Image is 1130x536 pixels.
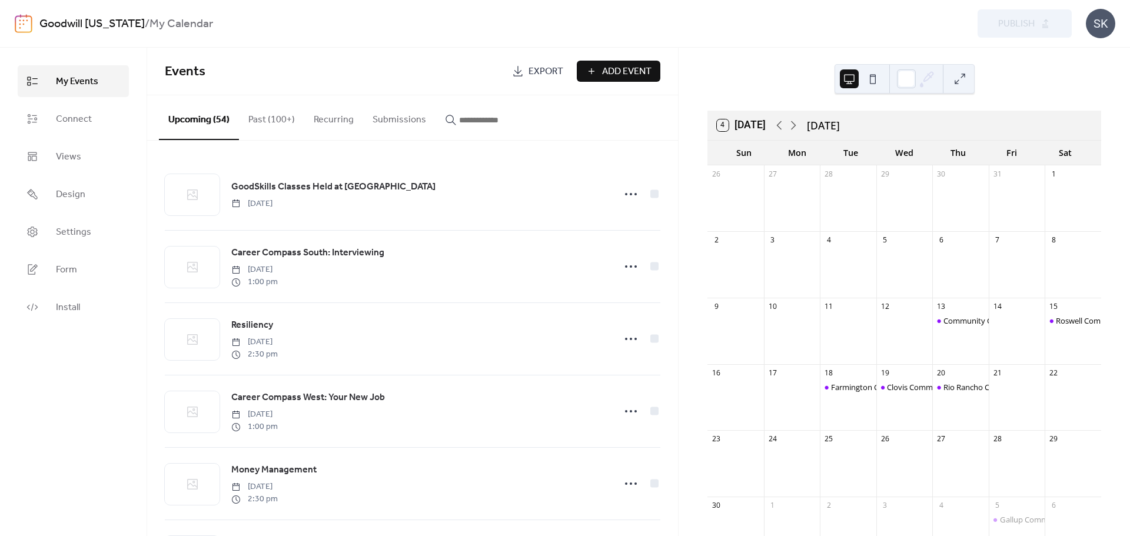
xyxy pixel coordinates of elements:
div: Wed [878,141,931,165]
span: 2:30 pm [231,348,278,361]
div: Clovis Community Career Fair [876,382,933,392]
div: Gallup Community Career Fair [989,514,1045,525]
div: 8 [1049,235,1059,245]
b: / [145,13,149,35]
div: 6 [1049,500,1059,510]
div: Tue [824,141,878,165]
img: logo [15,14,32,33]
div: 9 [712,302,722,312]
div: 30 [712,500,722,510]
span: [DATE] [231,198,272,210]
div: SK [1086,9,1115,38]
span: Views [56,150,81,164]
div: [DATE] [807,118,840,133]
div: 22 [1049,368,1059,378]
div: 19 [880,368,890,378]
div: 25 [824,434,834,444]
span: 1:00 pm [231,421,278,433]
div: 15 [1049,302,1059,312]
div: Rio Rancho Community Career Fair [943,382,1066,392]
div: 28 [992,434,1002,444]
a: Install [18,291,129,323]
span: Install [56,301,80,315]
div: 16 [712,368,722,378]
span: Events [165,59,205,85]
div: 2 [712,235,722,245]
div: 26 [880,434,890,444]
a: GoodSkills Classes Held at [GEOGRAPHIC_DATA] [231,179,436,195]
a: Form [18,254,129,285]
b: My Calendar [149,13,213,35]
span: Settings [56,225,91,239]
button: Submissions [363,95,436,139]
div: Roswell Community Career Fair [1045,315,1101,326]
div: 31 [992,169,1002,179]
a: Goodwill [US_STATE] [39,13,145,35]
span: Career Compass West: Your New Job [231,391,385,405]
div: 30 [936,169,946,179]
button: Upcoming (54) [159,95,239,140]
span: Form [56,263,77,277]
a: Career Compass South: Interviewing [231,245,384,261]
span: Add Event [602,65,652,79]
div: 4 [824,235,834,245]
span: GoodSkills Classes Held at [GEOGRAPHIC_DATA] [231,180,436,194]
span: [DATE] [231,408,278,421]
span: Connect [56,112,92,126]
span: Money Management [231,463,317,477]
span: [DATE] [231,336,278,348]
div: 4 [936,500,946,510]
div: 28 [824,169,834,179]
span: Design [56,188,85,202]
span: Export [529,65,563,79]
div: Rio Rancho Community Career Fair [932,382,989,392]
div: 29 [880,169,890,179]
div: 10 [767,302,777,312]
span: My Events [56,75,98,89]
span: [DATE] [231,481,278,493]
div: 5 [880,235,890,245]
div: Community Career Fair [943,315,1025,326]
div: 21 [992,368,1002,378]
div: 5 [992,500,1002,510]
div: 2 [824,500,834,510]
button: Recurring [304,95,363,139]
span: 1:00 pm [231,276,278,288]
div: 29 [1049,434,1059,444]
div: 20 [936,368,946,378]
div: Mon [770,141,824,165]
span: 2:30 pm [231,493,278,505]
div: 11 [824,302,834,312]
div: 3 [767,235,777,245]
div: Sun [717,141,770,165]
a: Settings [18,216,129,248]
button: 4[DATE] [713,116,770,134]
div: Thu [931,141,985,165]
div: 3 [880,500,890,510]
a: Export [503,61,572,82]
span: Career Compass South: Interviewing [231,246,384,260]
button: Add Event [577,61,660,82]
a: Design [18,178,129,210]
div: Fri [985,141,1038,165]
div: Farmington Community Career Fair [820,382,876,392]
div: 1 [1049,169,1059,179]
div: 23 [712,434,722,444]
a: Resiliency [231,318,273,333]
div: 26 [712,169,722,179]
a: My Events [18,65,129,97]
div: Sat [1038,141,1092,165]
button: Past (100+) [239,95,304,139]
a: Money Management [231,462,317,478]
div: 17 [767,368,777,378]
a: Career Compass West: Your New Job [231,390,385,405]
div: 27 [767,169,777,179]
div: Clovis Community Career Fair [887,382,991,392]
div: 1 [767,500,777,510]
div: 13 [936,302,946,312]
div: 24 [767,434,777,444]
div: 12 [880,302,890,312]
a: Views [18,141,129,172]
